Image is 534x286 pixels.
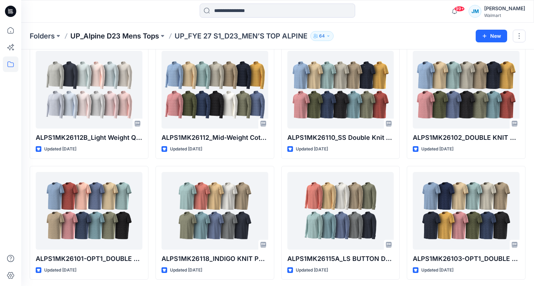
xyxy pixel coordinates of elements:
[421,145,453,153] p: Updated [DATE]
[319,32,325,40] p: 64
[296,145,328,153] p: Updated [DATE]
[413,254,520,264] p: ALPS1MK26103-OPT1_DOUBLE KNIT SET IN SLEEVE CREW TEE WITH POCKET
[162,51,268,129] a: ALPS1MK26112_Mid-Weight Cotton Rich Quarter zip
[162,172,268,250] a: ALPS1MK26118_INDIGO KNIT POLO W JOHNNY COLLAR
[287,133,394,143] p: ALPS1MK26110_SS Double Knit Polo
[70,31,159,41] a: UP_Alpine D23 Mens Tops
[454,6,465,12] span: 99+
[287,51,394,129] a: ALPS1MK26110_SS Double Knit Polo
[170,145,202,153] p: Updated [DATE]
[287,254,394,264] p: ALPS1MK26115A_LS BUTTON DOWN KNIT SHIRT
[36,254,142,264] p: ALPS1MK26101-OPT1_DOUBLE KNIT RAGLAN TEE W DORITO
[413,172,520,250] a: ALPS1MK26103-OPT1_DOUBLE KNIT SET IN SLEEVE CREW TEE WITH POCKET
[484,13,525,18] div: Walmart
[476,30,507,42] button: New
[287,172,394,250] a: ALPS1MK26115A_LS BUTTON DOWN KNIT SHIRT
[296,267,328,274] p: Updated [DATE]
[175,31,307,41] p: UP_FYE 27 S1_D23_MEN’S TOP ALPINE
[413,133,520,143] p: ALPS1MK26102_DOUBLE KNIT SET IN SLEEVE HENLEY (3 BUTTON PLACKET)
[30,31,55,41] a: Folders
[36,51,142,129] a: ALPS1MK26112B_Light Weight Quarter Zip
[162,133,268,143] p: ALPS1MK26112_Mid-Weight Cotton Rich Quarter zip
[162,254,268,264] p: ALPS1MK26118_INDIGO KNIT POLO W [PERSON_NAME]
[44,145,76,153] p: Updated [DATE]
[36,172,142,250] a: ALPS1MK26101-OPT1_DOUBLE KNIT RAGLAN TEE W DORITO
[36,133,142,143] p: ALPS1MK26112B_Light Weight Quarter Zip
[44,267,76,274] p: Updated [DATE]
[170,267,202,274] p: Updated [DATE]
[421,267,453,274] p: Updated [DATE]
[413,51,520,129] a: ALPS1MK26102_DOUBLE KNIT SET IN SLEEVE HENLEY (3 BUTTON PLACKET)
[484,4,525,13] div: [PERSON_NAME]
[310,31,334,41] button: 64
[469,5,481,18] div: JM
